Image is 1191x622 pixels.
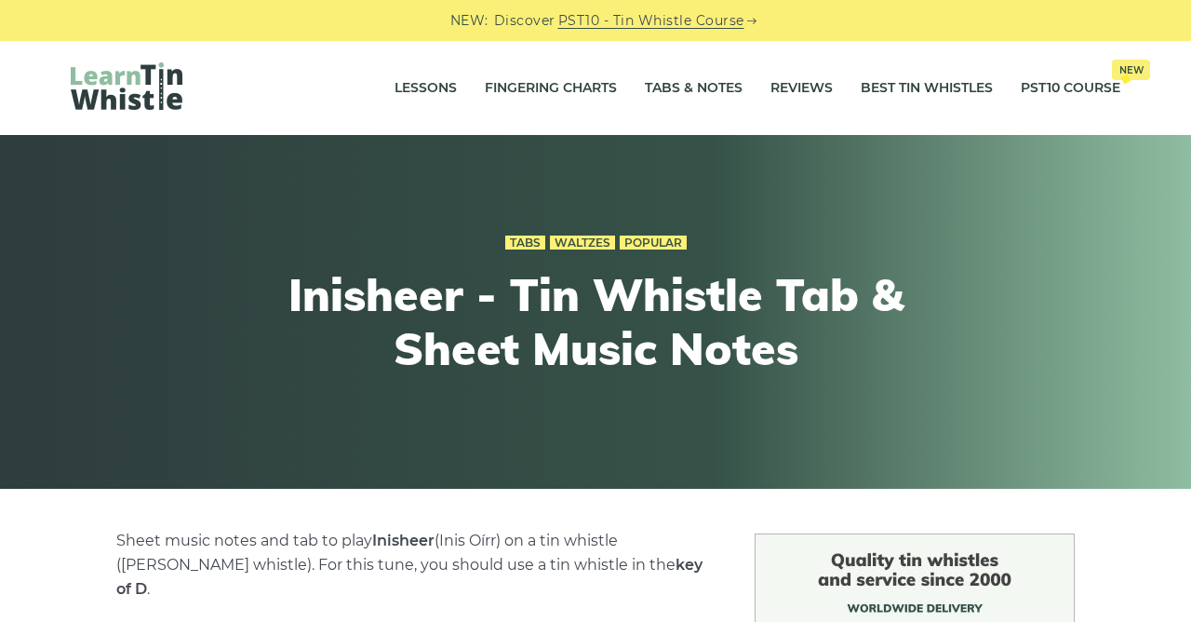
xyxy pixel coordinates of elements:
span: New [1112,60,1150,80]
a: PST10 CourseNew [1021,65,1120,112]
a: Popular [620,236,687,250]
p: Sheet music notes and tab to play (Inis Oírr) on a tin whistle ([PERSON_NAME] whistle). For this ... [116,529,710,602]
a: Tabs & Notes [645,65,743,112]
a: Fingering Charts [485,65,617,112]
h1: Inisheer - Tin Whistle Tab & Sheet Music Notes [253,268,938,375]
a: Best Tin Whistles [861,65,993,112]
a: Reviews [770,65,833,112]
a: Tabs [505,236,545,250]
a: Waltzes [550,236,615,250]
img: LearnTinWhistle.com [71,62,182,110]
a: Lessons [395,65,457,112]
strong: Inisheer [372,532,435,549]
